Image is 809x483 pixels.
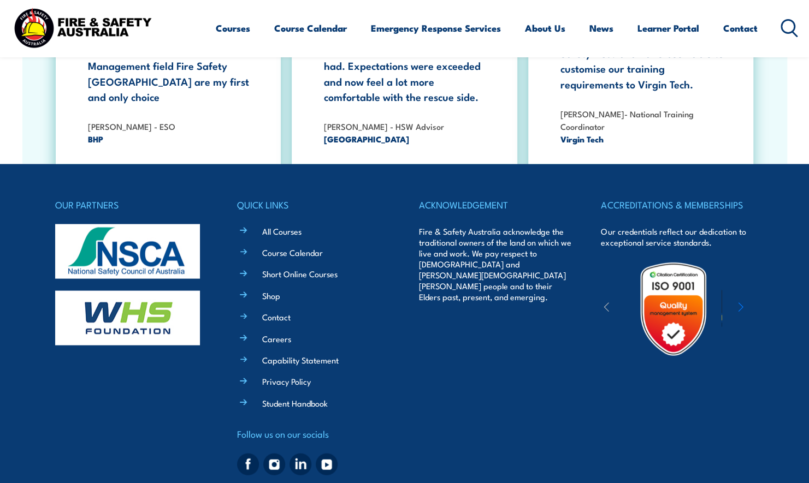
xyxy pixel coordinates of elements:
[237,196,390,212] h4: QUICK LINKS
[55,290,200,345] img: whs-logo-footer
[637,14,699,43] a: Learner Portal
[262,267,338,279] a: Short Online Courses
[262,354,339,365] a: Capability Statement
[625,261,721,356] img: Untitled design (19)
[601,225,754,247] p: Our credentials reflect our dedication to exceptional service standards.
[55,224,200,278] img: nsca-logo-footer
[262,397,328,408] a: Student Handbook
[589,14,613,43] a: News
[262,375,311,386] a: Privacy Policy
[324,120,444,132] strong: [PERSON_NAME] - HSW Advisor
[601,196,754,212] h4: ACCREDITATIONS & MEMBERSHIPS
[216,14,250,43] a: Courses
[262,332,291,344] a: Careers
[55,196,208,212] h4: OUR PARTNERS
[525,14,565,43] a: About Us
[560,107,694,132] strong: [PERSON_NAME]- National Training Coordinator
[419,225,572,302] p: Fire & Safety Australia acknowledge the traditional owners of the land on which we live and work....
[88,120,175,132] strong: [PERSON_NAME] - ESO
[262,311,291,322] a: Contact
[262,289,280,301] a: Shop
[324,132,490,145] span: [GEOGRAPHIC_DATA]
[371,14,501,43] a: Emergency Response Services
[88,12,254,104] p: For any of my future training and educational needs in the Emergency Response and Management fiel...
[262,246,323,258] a: Course Calendar
[723,14,758,43] a: Contact
[88,132,254,145] span: BHP
[237,426,390,441] h4: Follow us on our socials
[419,196,572,212] h4: ACKNOWLEDGEMENT
[262,225,302,236] a: All Courses
[274,14,347,43] a: Course Calendar
[560,132,727,145] span: Virgin Tech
